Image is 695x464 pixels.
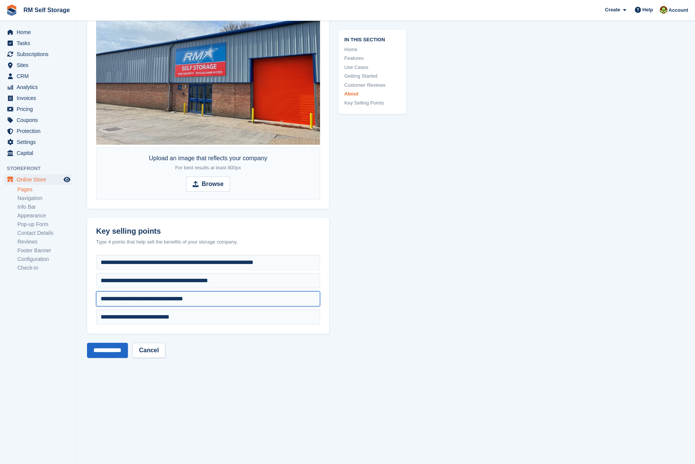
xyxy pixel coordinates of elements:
span: Help [642,6,653,14]
span: CRM [17,71,62,81]
a: menu [4,49,72,59]
a: Pages [17,186,72,193]
a: About [344,90,400,98]
a: RM Self Storage [20,4,73,16]
a: menu [4,38,72,48]
a: Pop-up Form [17,221,72,228]
span: Home [17,27,62,37]
div: Upload an image that reflects your company [149,154,267,172]
a: Key Selling Points [344,99,400,107]
span: Settings [17,137,62,147]
span: Protection [17,126,62,136]
a: menu [4,126,72,136]
a: menu [4,174,72,185]
span: In this section [344,36,400,43]
h2: Key selling points [96,227,320,236]
span: Tasks [17,38,62,48]
span: For best results at least 800px [175,165,241,170]
img: Kameron Valleley [660,6,667,14]
a: Info Bar [17,203,72,211]
a: menu [4,148,72,158]
span: Subscriptions [17,49,62,59]
a: Getting Started [344,72,400,80]
span: Sites [17,60,62,70]
img: IMG_89361.jpg [96,8,320,145]
span: Invoices [17,93,62,103]
a: menu [4,60,72,70]
img: stora-icon-8386f47178a22dfd0bd8f6a31ec36ba5ce8667c1dd55bd0f319d3a0aa187defe.svg [6,5,17,16]
span: Storefront [7,165,75,172]
a: menu [4,104,72,114]
a: menu [4,115,72,125]
a: Navigation [17,195,72,202]
span: Online Store [17,174,62,185]
a: Home [344,46,400,53]
a: Check-in [17,264,72,272]
a: menu [4,93,72,103]
a: Contact Details [17,230,72,237]
span: Account [669,6,688,14]
a: Reviews [17,238,72,245]
a: Customer Reviews [344,81,400,89]
a: menu [4,27,72,37]
strong: Browse [202,180,224,189]
span: Analytics [17,82,62,92]
div: Type 4 points that help sell the benefits of your storage company. [96,238,320,246]
a: menu [4,82,72,92]
a: Appearance [17,212,72,219]
a: menu [4,71,72,81]
a: Configuration [17,256,72,263]
a: Preview store [62,175,72,184]
a: Cancel [132,343,165,358]
a: Footer Banner [17,247,72,254]
span: Create [605,6,620,14]
span: Coupons [17,115,62,125]
span: Pricing [17,104,62,114]
span: Capital [17,148,62,158]
a: Use Cases [344,64,400,71]
input: Browse [186,177,230,192]
a: Features [344,55,400,62]
a: menu [4,137,72,147]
